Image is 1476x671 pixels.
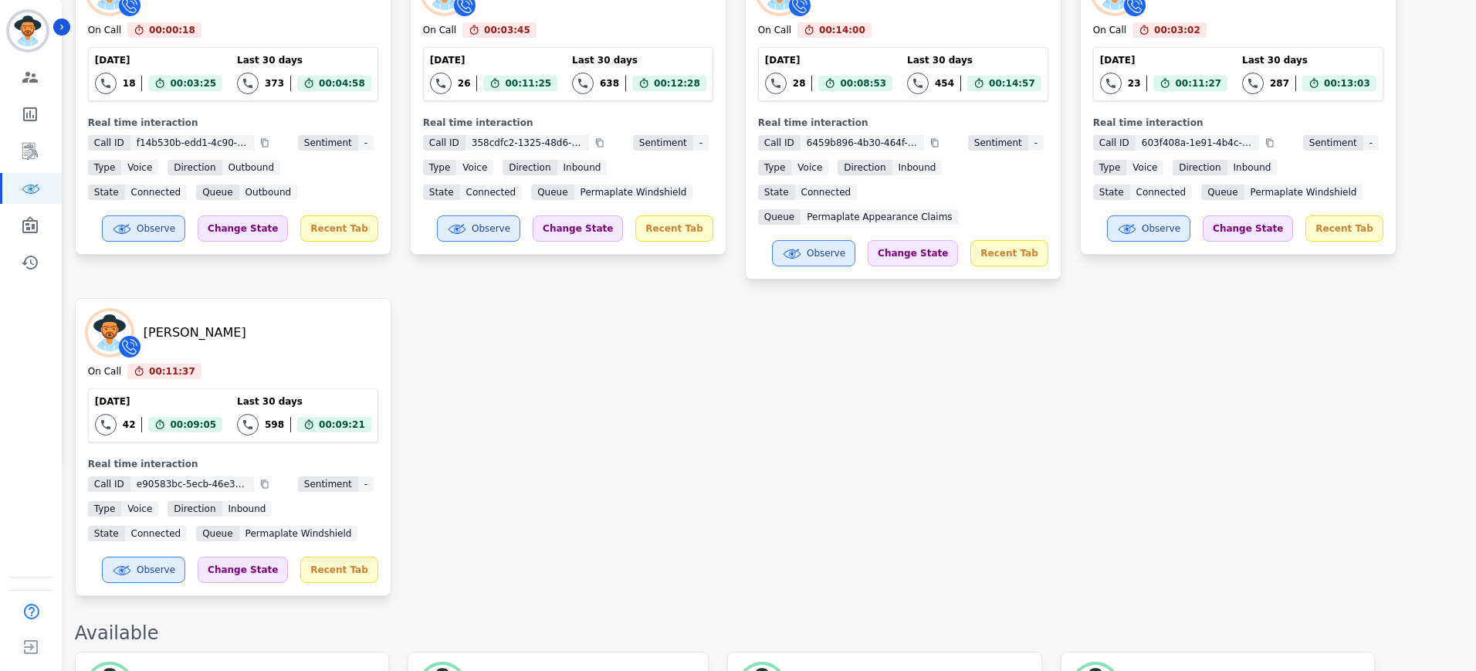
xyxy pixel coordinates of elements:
span: Direction [838,160,892,175]
span: 00:00:18 [149,22,195,38]
div: On Call [88,24,121,38]
span: Permaplate Appearance Claims [801,209,958,225]
span: connected [460,185,523,200]
span: Type [1093,160,1127,175]
span: 603f408a-1e91-4b4c-9b4c-e240bd6bc547 [1136,135,1259,151]
span: outbound [222,160,281,175]
div: Recent Tab [1305,215,1383,242]
span: Observe [472,222,510,235]
div: [DATE] [95,395,222,408]
span: Call ID [88,476,130,492]
span: Permaplate Windshield [1244,185,1363,200]
span: Call ID [88,135,130,151]
div: Last 30 days [907,54,1041,66]
span: Call ID [758,135,801,151]
span: 00:09:21 [319,417,365,432]
div: Real time interaction [88,117,378,129]
span: inbound [892,160,943,175]
span: - [358,135,374,151]
span: connected [1130,185,1193,200]
span: Direction [503,160,557,175]
span: 6459b896-4b30-464f-94d5-444f082c9092 [801,135,924,151]
span: State [88,526,125,541]
img: Bordered avatar [9,12,46,49]
div: [DATE] [1100,54,1227,66]
span: Call ID [1093,135,1136,151]
div: On Call [758,24,791,38]
span: voice [121,160,158,175]
div: 28 [793,77,806,90]
span: Queue [531,185,574,200]
span: - [358,476,374,492]
div: Real time interaction [423,117,713,129]
div: Last 30 days [237,395,371,408]
div: Available [75,621,1461,646]
span: connected [125,185,188,200]
span: Permaplate Windshield [574,185,693,200]
span: 00:13:03 [1324,76,1370,91]
span: Direction [168,501,222,517]
span: 00:11:27 [1175,76,1221,91]
span: Outbound [239,185,298,200]
span: inbound [222,501,273,517]
span: e90583bc-5ecb-46e3-a88a-b93aa4111864 [130,476,254,492]
div: [DATE] [430,54,557,66]
div: [PERSON_NAME] [144,324,246,342]
div: Last 30 days [1242,54,1376,66]
span: Sentiment [298,135,358,151]
span: Direction [1173,160,1227,175]
span: - [1028,135,1044,151]
button: Observe [102,215,185,242]
div: Real time interaction [1093,117,1383,129]
div: 638 [600,77,619,90]
div: [DATE] [765,54,892,66]
span: 00:08:53 [840,76,886,91]
div: On Call [88,365,121,379]
span: Permaplate Windshield [239,526,358,541]
span: 00:14:00 [819,22,865,38]
span: Sentiment [1303,135,1363,151]
span: Type [758,160,792,175]
span: 00:03:02 [1154,22,1200,38]
div: Last 30 days [237,54,371,66]
div: Real time interaction [758,117,1048,129]
span: Type [88,501,122,517]
button: Observe [437,215,520,242]
div: [DATE] [95,54,222,66]
span: 00:09:05 [170,417,216,432]
span: Type [423,160,457,175]
span: inbound [1227,160,1278,175]
span: f14b530b-edd1-4c90-af05-343c924d2a39 [130,135,254,151]
div: Change State [1203,215,1293,242]
span: connected [125,526,188,541]
span: Observe [137,222,175,235]
span: State [423,185,460,200]
span: - [1363,135,1379,151]
span: Sentiment [968,135,1028,151]
div: 23 [1128,77,1141,90]
div: On Call [423,24,456,38]
div: Real time interaction [88,458,378,470]
span: Queue [1201,185,1244,200]
span: 00:12:28 [654,76,700,91]
button: Observe [1107,215,1190,242]
div: 454 [935,77,954,90]
div: 26 [458,77,471,90]
span: connected [795,185,858,200]
span: State [88,185,125,200]
span: 00:11:37 [149,364,195,379]
span: voice [791,160,828,175]
span: Observe [137,564,175,576]
span: Queue [758,209,801,225]
button: Observe [772,240,855,266]
div: 373 [265,77,284,90]
span: voice [1126,160,1163,175]
div: Change State [198,557,288,583]
span: - [693,135,709,151]
img: Avatar [88,311,131,354]
span: 00:04:58 [319,76,365,91]
div: 42 [123,419,136,431]
span: voice [121,501,158,517]
span: State [758,185,795,200]
span: State [1093,185,1130,200]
